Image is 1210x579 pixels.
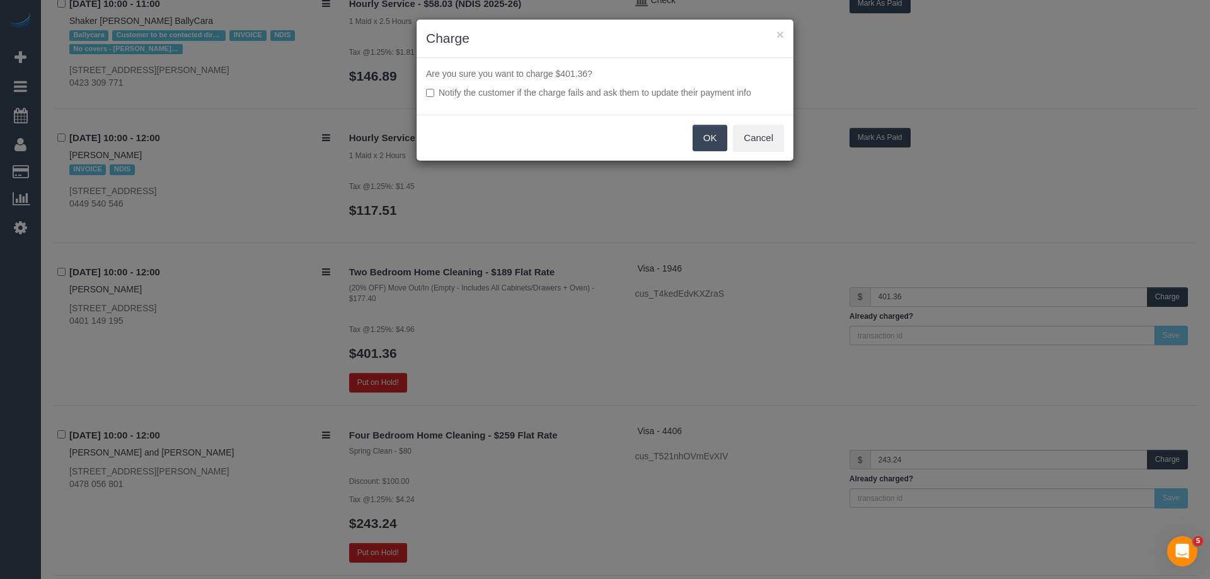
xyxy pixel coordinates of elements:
span: 5 [1193,536,1203,546]
button: OK [693,125,728,151]
iframe: Intercom live chat [1167,536,1197,566]
button: Cancel [733,125,784,151]
input: Notify the customer if the charge fails and ask them to update their payment info [426,89,434,97]
h3: Charge [426,29,784,48]
div: Are you sure you want to charge $401.36? [417,58,793,115]
label: Notify the customer if the charge fails and ask them to update their payment info [426,86,784,99]
button: × [776,28,784,41]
